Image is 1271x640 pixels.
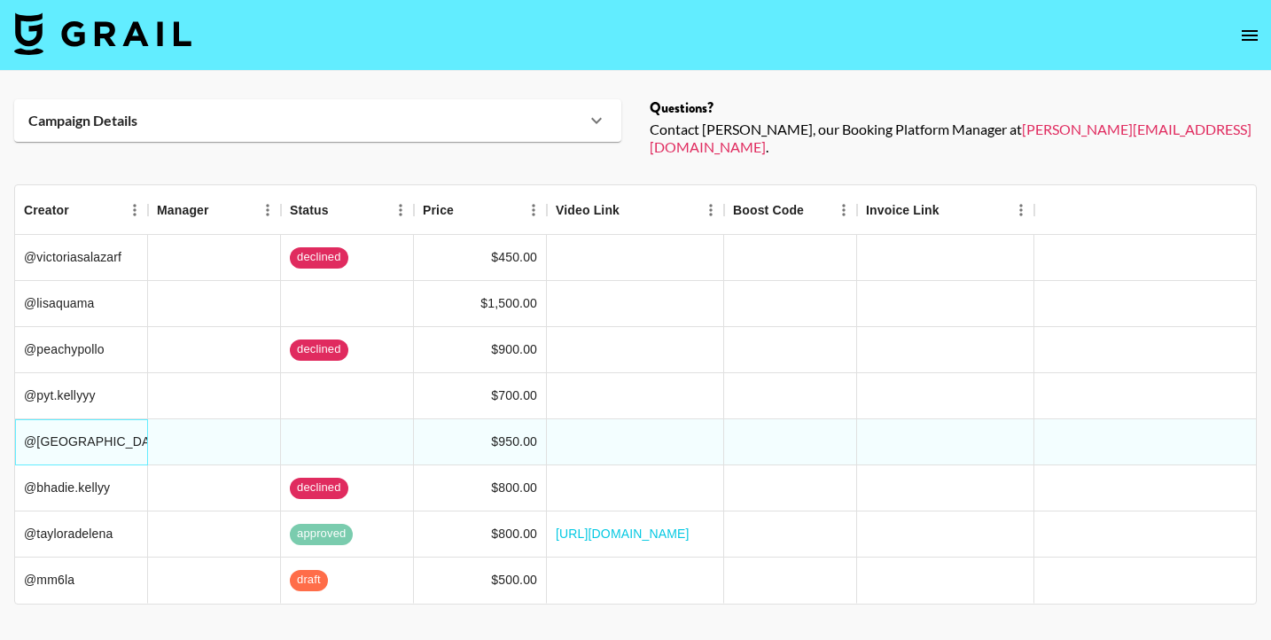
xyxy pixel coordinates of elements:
div: Invoice Link [857,185,1034,235]
div: $900.00 [491,340,537,358]
div: Boost Code [724,185,857,235]
button: Sort [69,198,94,222]
div: $800.00 [491,479,537,496]
div: Manager [157,185,209,235]
div: @mm6la [15,558,148,604]
div: @lisaquama [15,281,148,327]
div: Campaign Details [14,99,621,142]
img: Grail Talent [14,12,191,55]
div: Creator [15,185,148,235]
div: $500.00 [491,571,537,589]
div: $800.00 [491,525,537,542]
div: Status [281,185,414,235]
div: Contact [PERSON_NAME], our Booking Platform Manager at . [650,121,1257,156]
div: Video Link [547,185,724,235]
span: declined [290,480,348,496]
div: Price [414,185,547,235]
button: open drawer [1232,18,1267,53]
div: @[GEOGRAPHIC_DATA] [15,419,148,465]
div: @tayloradelena [15,511,148,558]
button: Menu [830,197,857,223]
span: draft [290,572,328,589]
div: $450.00 [491,248,537,266]
div: Price [423,185,454,235]
div: $700.00 [491,386,537,404]
button: Sort [209,198,234,222]
button: Sort [620,198,644,222]
button: Menu [698,197,724,223]
a: [URL][DOMAIN_NAME] [556,525,690,542]
div: @pyt.kellyyy [15,373,148,419]
div: Questions? [650,99,1257,117]
div: Creator [24,185,69,235]
button: Sort [940,198,964,222]
div: Manager [148,185,281,235]
div: @bhadie.kellyy [15,465,148,511]
span: approved [290,526,353,542]
div: $1,500.00 [480,294,537,312]
button: Menu [387,197,414,223]
button: Menu [520,197,547,223]
div: Status [290,185,329,235]
div: $950.00 [491,433,537,450]
div: Video Link [556,185,620,235]
span: declined [290,341,348,358]
button: Sort [329,198,354,222]
div: @victoriasalazarf [15,235,148,281]
button: Menu [1008,197,1034,223]
div: Invoice Link [866,185,940,235]
button: Menu [121,197,148,223]
div: Boost Code [733,185,804,235]
div: @peachypollo [15,327,148,373]
strong: Campaign Details [28,112,137,129]
span: declined [290,249,348,266]
a: [PERSON_NAME][EMAIL_ADDRESS][DOMAIN_NAME] [650,121,1252,155]
button: Sort [454,198,479,222]
button: Sort [804,198,829,222]
button: Menu [254,197,281,223]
